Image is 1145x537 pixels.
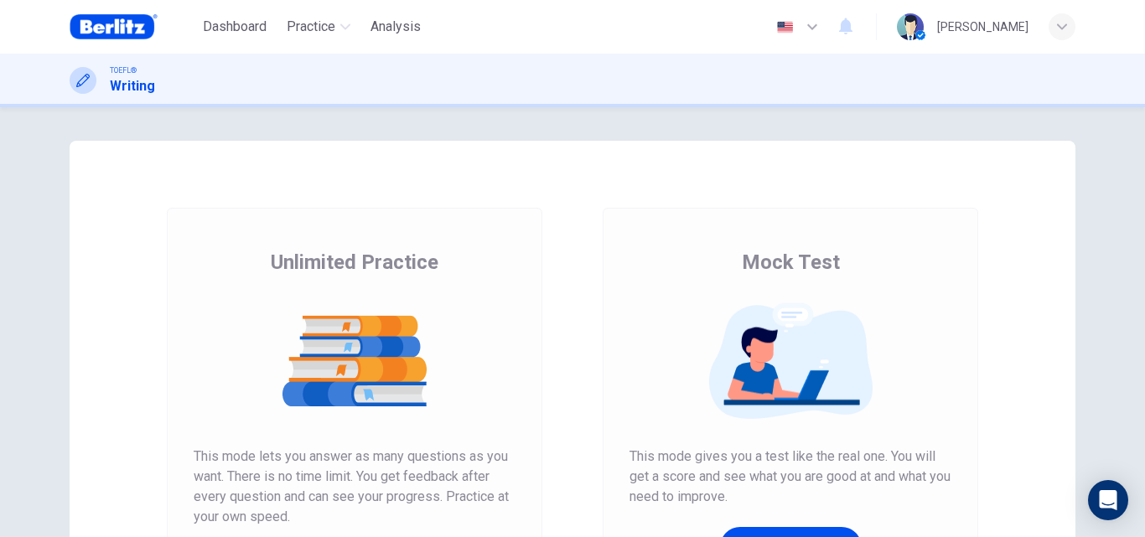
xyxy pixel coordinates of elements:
img: en [775,21,795,34]
a: Berlitz Brasil logo [70,10,196,44]
button: Analysis [364,12,427,42]
span: Mock Test [742,249,840,276]
span: Analysis [370,17,421,37]
img: Profile picture [897,13,924,40]
img: Berlitz Brasil logo [70,10,158,44]
span: TOEFL® [110,65,137,76]
span: This mode lets you answer as many questions as you want. There is no time limit. You get feedback... [194,447,516,527]
div: Open Intercom Messenger [1088,480,1128,520]
div: [PERSON_NAME] [937,17,1028,37]
span: Dashboard [203,17,267,37]
h1: Writing [110,76,155,96]
span: Practice [287,17,335,37]
span: Unlimited Practice [271,249,438,276]
span: This mode gives you a test like the real one. You will get a score and see what you are good at a... [629,447,951,507]
button: Dashboard [196,12,273,42]
button: Practice [280,12,357,42]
